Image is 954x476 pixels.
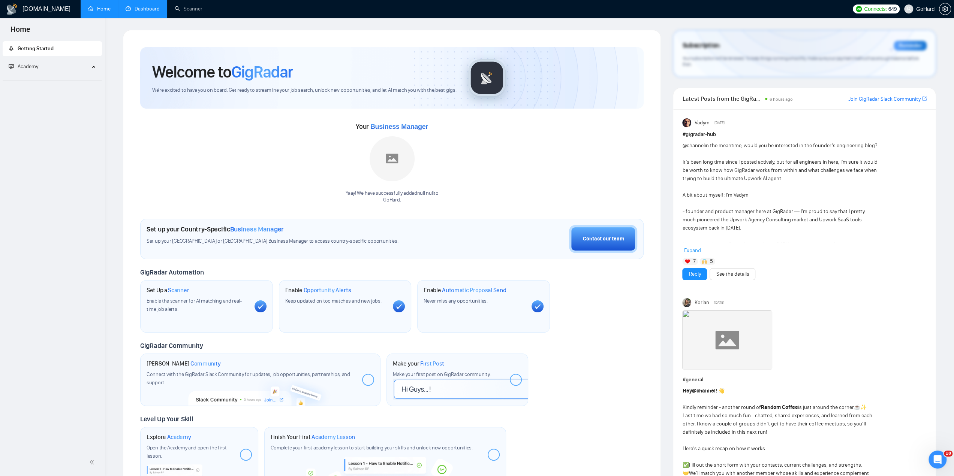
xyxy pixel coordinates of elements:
span: Open the Academy and open the first lesson. [147,445,227,459]
div: Yaay! We have successfully added null null to [346,190,438,204]
span: Business Manager [230,225,284,233]
button: Reply [682,268,707,280]
span: Your subscription will be renewed. To keep things running smoothly, make sure your payment method... [682,55,918,67]
strong: Hey ! [682,388,717,394]
span: Make your first post on GigRadar community. [393,371,490,378]
span: Keep updated on top matches and new jobs. [285,298,382,304]
span: 649 [888,5,897,13]
span: fund-projection-screen [9,64,14,69]
h1: Enable [424,286,506,294]
li: Getting Started [3,41,102,56]
button: Contact our team [569,225,637,253]
button: setting [939,3,951,15]
span: Community [190,360,221,367]
span: 7 [693,258,696,265]
span: Academy [18,63,38,70]
span: ✨ [860,404,866,410]
a: See the details [716,270,749,278]
a: Join GigRadar Slack Community [848,95,921,103]
img: Korlan [682,298,691,307]
span: Getting Started [18,45,54,52]
img: upwork-logo.png [856,6,862,12]
img: Vadym [682,118,691,127]
a: dashboardDashboard [126,6,160,12]
h1: Enable [285,286,351,294]
span: Academy Lesson [312,433,355,441]
span: [DATE] [714,119,725,126]
h1: Make your [393,360,444,367]
span: Enable the scanner for AI matching and real-time job alerts. [147,298,242,312]
h1: Welcome to [152,62,293,82]
p: GoHard . [346,197,438,204]
span: Korlan [695,298,709,307]
span: 5 [710,258,713,265]
a: searchScanner [175,6,202,12]
iframe: Intercom live chat [929,451,947,469]
span: @channel [682,142,704,149]
span: [DATE] [714,299,724,306]
span: setting [939,6,951,12]
img: gigradar-logo.png [468,59,506,97]
div: Contact our team [583,235,624,243]
span: Subscription [682,39,719,52]
a: homeHome [88,6,111,12]
span: Level Up Your Skill [140,415,193,423]
span: Scanner [168,286,189,294]
span: Connects: [864,5,887,13]
img: logo [6,3,18,15]
div: Reminder [894,41,927,51]
span: Expand [684,247,701,254]
span: Set up your [GEOGRAPHIC_DATA] or [GEOGRAPHIC_DATA] Business Manager to access country-specific op... [147,238,441,245]
h1: [PERSON_NAME] [147,360,221,367]
span: Automatic Proposal Send [442,286,506,294]
h1: Set up your Country-Specific [147,225,284,233]
span: Academy [9,63,38,70]
div: in the meantime, would you be interested in the founder’s engineering blog? It’s been long time s... [682,142,878,306]
li: Academy Homepage [3,77,102,82]
h1: Explore [147,433,191,441]
img: F09LD3HAHMJ-Coffee%20chat%20round%202.gif [682,310,772,370]
button: See the details [710,268,755,280]
span: Home [4,24,36,40]
span: 👋 [718,388,724,394]
img: 🙌 [702,259,707,264]
span: GigRadar [231,62,293,82]
span: Academy [167,433,191,441]
a: setting [939,6,951,12]
span: We're excited to have you on board. Get ready to streamline your job search, unlock new opportuni... [152,87,456,94]
a: Reply [689,270,701,278]
span: Vadym [695,119,710,127]
span: ✅ [682,462,689,468]
a: export [922,95,927,102]
span: Latest Posts from the GigRadar Community [682,94,762,103]
h1: Finish Your First [271,433,355,441]
span: Business Manager [370,123,428,130]
span: double-left [89,458,97,466]
span: Opportunity Alerts [303,286,351,294]
span: Connect with the GigRadar Slack Community for updates, job opportunities, partnerships, and support. [147,371,350,386]
h1: Set Up a [147,286,189,294]
span: GigRadar Automation [140,268,204,276]
img: ❤️ [685,259,690,264]
span: First Post [420,360,444,367]
strong: Random Coffee [761,404,798,410]
span: rocket [9,46,14,51]
span: Your [356,122,428,131]
span: Complete your first academy lesson to start building your skills and unlock new opportunities. [271,445,473,451]
h1: # gigradar-hub [682,130,927,139]
span: 10 [944,451,953,457]
span: Never miss any opportunities. [424,298,487,304]
span: ☕ [854,404,860,410]
span: GigRadar Community [140,342,203,350]
span: user [906,6,911,12]
span: @channel [692,388,715,394]
span: export [922,95,927,101]
img: slackcommunity-bg.png [189,371,332,406]
img: placeholder.png [370,136,415,181]
h1: # general [682,376,927,384]
span: 6 hours ago [770,97,793,102]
